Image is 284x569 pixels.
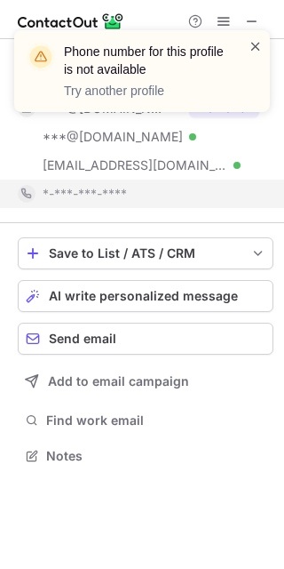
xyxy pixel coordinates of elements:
span: AI write personalized message [49,289,238,303]
button: Find work email [18,408,273,433]
span: Find work email [46,413,266,429]
p: Try another profile [64,82,227,100]
button: save-profile-one-click [18,237,273,269]
img: warning [27,43,55,71]
span: [EMAIL_ADDRESS][DOMAIN_NAME] [43,157,227,173]
span: Add to email campaign [48,374,189,389]
span: Send email [49,332,116,346]
button: Notes [18,444,273,469]
button: Add to email campaign [18,365,273,397]
img: ContactOut v5.3.10 [18,11,124,32]
button: Send email [18,323,273,355]
button: AI write personalized message [18,280,273,312]
header: Phone number for this profile is not available [64,43,227,78]
div: Save to List / ATS / CRM [49,246,242,260]
span: Notes [46,448,266,464]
